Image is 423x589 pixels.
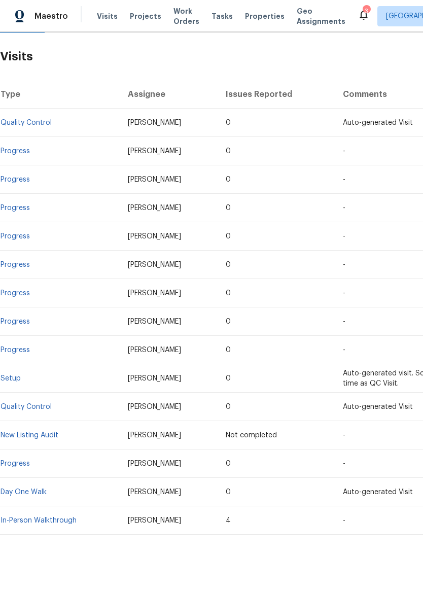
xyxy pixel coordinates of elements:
[1,517,77,524] a: In-Person Walkthrough
[226,460,231,467] span: 0
[226,290,231,297] span: 0
[1,403,52,410] a: Quality Control
[1,460,30,467] a: Progress
[245,11,285,21] span: Properties
[1,290,30,297] a: Progress
[226,119,231,126] span: 0
[97,11,118,21] span: Visits
[1,204,30,212] a: Progress
[128,204,181,212] span: [PERSON_NAME]
[1,176,30,183] a: Progress
[343,517,345,524] span: -
[226,204,231,212] span: 0
[128,290,181,297] span: [PERSON_NAME]
[343,176,345,183] span: -
[128,318,181,325] span: [PERSON_NAME]
[128,432,181,439] span: [PERSON_NAME]
[343,432,345,439] span: -
[211,13,233,20] span: Tasks
[343,233,345,240] span: -
[343,318,345,325] span: -
[128,347,181,354] span: [PERSON_NAME]
[343,119,413,126] span: Auto-generated Visit
[297,6,345,26] span: Geo Assignments
[218,80,334,109] th: Issues Reported
[1,261,30,268] a: Progress
[1,148,30,155] a: Progress
[130,11,161,21] span: Projects
[343,460,345,467] span: -
[363,6,370,16] div: 3
[128,460,181,467] span: [PERSON_NAME]
[226,318,231,325] span: 0
[128,233,181,240] span: [PERSON_NAME]
[226,347,231,354] span: 0
[128,148,181,155] span: [PERSON_NAME]
[128,375,181,382] span: [PERSON_NAME]
[343,261,345,268] span: -
[1,375,21,382] a: Setup
[1,318,30,325] a: Progress
[128,119,181,126] span: [PERSON_NAME]
[1,233,30,240] a: Progress
[34,11,68,21] span: Maestro
[226,432,277,439] span: Not completed
[1,119,52,126] a: Quality Control
[343,489,413,496] span: Auto-generated Visit
[1,489,47,496] a: Day One Walk
[226,403,231,410] span: 0
[1,432,58,439] a: New Listing Audit
[128,403,181,410] span: [PERSON_NAME]
[128,261,181,268] span: [PERSON_NAME]
[226,489,231,496] span: 0
[226,517,231,524] span: 4
[128,489,181,496] span: [PERSON_NAME]
[128,517,181,524] span: [PERSON_NAME]
[343,148,345,155] span: -
[226,375,231,382] span: 0
[120,80,218,109] th: Assignee
[226,261,231,268] span: 0
[343,290,345,297] span: -
[226,148,231,155] span: 0
[128,176,181,183] span: [PERSON_NAME]
[343,403,413,410] span: Auto-generated Visit
[343,204,345,212] span: -
[173,6,199,26] span: Work Orders
[1,347,30,354] a: Progress
[226,176,231,183] span: 0
[226,233,231,240] span: 0
[343,347,345,354] span: -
